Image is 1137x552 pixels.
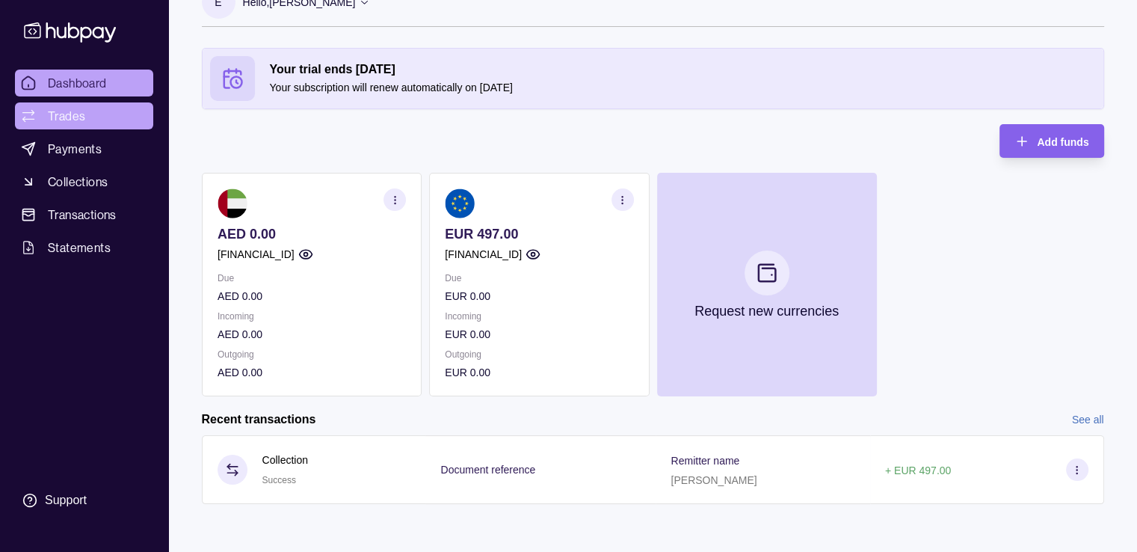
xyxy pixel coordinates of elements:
[15,168,153,195] a: Collections
[218,288,406,304] p: AED 0.00
[218,270,406,286] p: Due
[48,140,102,158] span: Payments
[1037,136,1088,148] span: Add funds
[218,226,406,242] p: AED 0.00
[445,364,633,381] p: EUR 0.00
[445,246,522,263] p: [FINANCIAL_ID]
[48,107,85,125] span: Trades
[445,308,633,325] p: Incoming
[48,74,107,92] span: Dashboard
[445,188,475,218] img: eu
[48,173,108,191] span: Collections
[885,464,951,476] p: + EUR 497.00
[270,61,1096,78] h2: Your trial ends [DATE]
[48,206,117,224] span: Transactions
[45,492,87,509] div: Support
[15,135,153,162] a: Payments
[262,475,296,485] span: Success
[270,79,1096,96] p: Your subscription will renew automatically on [DATE]
[445,326,633,343] p: EUR 0.00
[15,102,153,129] a: Trades
[218,308,406,325] p: Incoming
[15,485,153,516] a: Support
[445,288,633,304] p: EUR 0.00
[445,270,633,286] p: Due
[48,239,111,257] span: Statements
[445,226,633,242] p: EUR 497.00
[440,464,535,476] p: Document reference
[999,124,1103,158] button: Add funds
[15,201,153,228] a: Transactions
[218,188,247,218] img: ae
[445,346,633,363] p: Outgoing
[218,364,406,381] p: AED 0.00
[218,326,406,343] p: AED 0.00
[671,455,739,467] p: Remitter name
[694,303,839,319] p: Request new currencies
[671,474,757,486] p: [PERSON_NAME]
[202,411,316,428] h2: Recent transactions
[218,246,295,263] p: [FINANCIAL_ID]
[262,452,308,468] p: Collection
[656,173,876,396] button: Request new currencies
[218,346,406,363] p: Outgoing
[1072,411,1104,428] a: See all
[15,70,153,96] a: Dashboard
[15,234,153,261] a: Statements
